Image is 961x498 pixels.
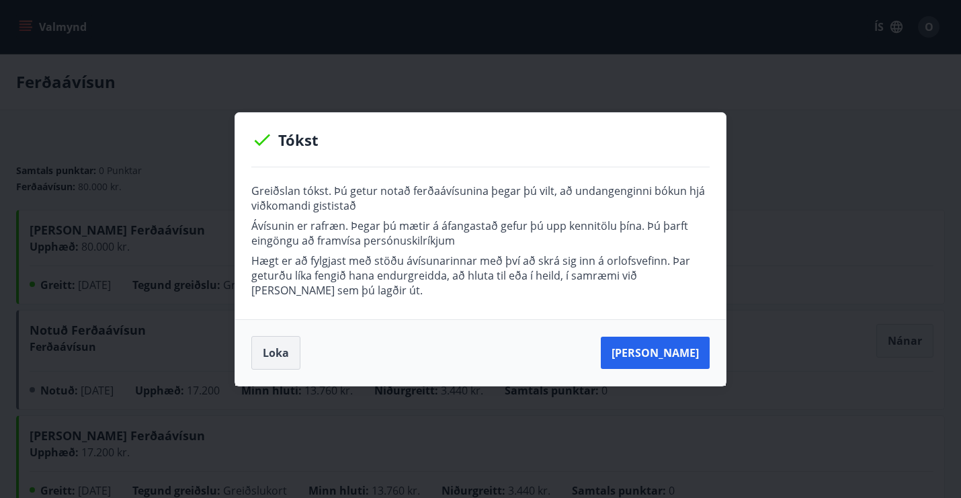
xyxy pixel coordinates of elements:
button: [PERSON_NAME] [601,337,710,369]
p: Hægt er að fylgjast með stöðu ávísunarinnar með því að skrá sig inn á orlofsvefinn. Þar geturðu l... [251,253,710,298]
button: Loka [251,336,300,370]
p: Tókst [251,129,710,151]
p: Greiðslan tókst. Þú getur notað ferðaávísunina þegar þú vilt, að undangenginni bókun hjá viðkoman... [251,183,710,213]
p: Ávísunin er rafræn. Þegar þú mætir á áfangastað gefur þú upp kennitölu þína. Þú þarft eingöngu að... [251,218,710,248]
